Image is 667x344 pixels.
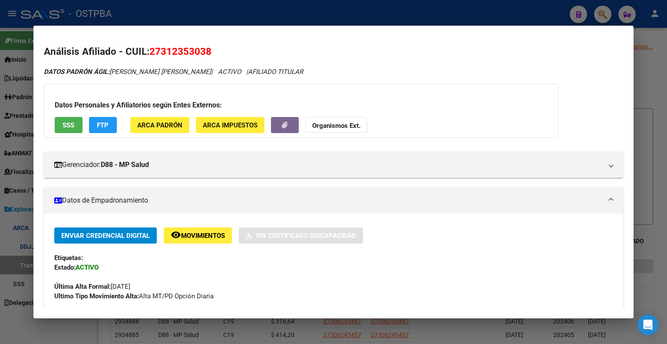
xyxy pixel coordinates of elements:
mat-expansion-panel-header: Gerenciador:D88 - MP Salud [44,152,623,178]
button: Enviar Credencial Digital [54,227,157,244]
strong: ACTIVO [76,264,99,271]
button: FTP [89,117,117,133]
h3: Datos Personales y Afiliatorios según Entes Externos: [55,100,548,110]
strong: D88 - MP Salud [101,160,149,170]
span: ARCA Impuestos [203,121,258,129]
strong: Estado: [54,264,76,271]
i: | ACTIVO | [44,68,303,76]
mat-panel-title: Gerenciador: [54,160,602,170]
strong: Ultimo Tipo Movimiento Alta: [54,292,139,300]
strong: DATOS PADRÓN ÁGIL: [44,68,109,76]
span: ARCA Padrón [137,121,182,129]
strong: Etiquetas: [54,254,83,262]
strong: Organismos Ext. [312,122,360,130]
mat-expansion-panel-header: Datos de Empadronamiento [44,187,623,214]
div: Open Intercom Messenger [637,314,658,335]
span: AFILIADO TITULAR [248,68,303,76]
span: Movimientos [181,232,225,240]
strong: Última Alta Formal: [54,283,111,291]
button: ARCA Impuestos [196,117,264,133]
button: ARCA Padrón [130,117,189,133]
button: SSS [55,117,83,133]
span: Sin Certificado Discapacidad [256,232,356,240]
button: Sin Certificado Discapacidad [239,227,363,244]
mat-panel-title: Datos de Empadronamiento [54,195,602,206]
span: FTP [97,121,109,129]
span: SSS [63,121,74,129]
button: Organismos Ext. [305,117,367,133]
span: [DATE] [54,283,130,291]
span: Enviar Credencial Digital [61,232,150,240]
span: [PERSON_NAME] [PERSON_NAME] [44,68,211,76]
button: Movimientos [164,227,232,244]
span: Alta MT/PD Opción Diaria [54,292,214,300]
mat-icon: remove_red_eye [171,230,181,240]
h2: Análisis Afiliado - CUIL: [44,44,623,59]
span: 27312353038 [149,46,211,57]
